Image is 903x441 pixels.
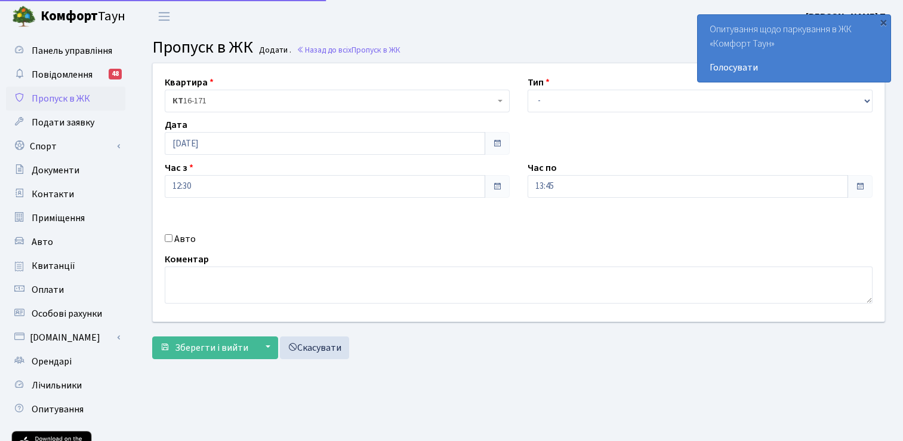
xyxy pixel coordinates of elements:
a: Опитування [6,397,125,421]
span: Пропуск в ЖК [32,92,90,105]
button: Переключити навігацію [149,7,179,26]
div: 48 [109,69,122,79]
b: КТ [172,95,183,107]
span: Подати заявку [32,116,94,129]
a: Пропуск в ЖК [6,87,125,111]
span: Приміщення [32,212,85,225]
a: Приміщення [6,206,125,230]
label: Авто [174,232,196,246]
a: Квитанції [6,254,125,278]
span: Панель управління [32,44,112,57]
span: Оплати [32,283,64,296]
a: Документи [6,158,125,182]
span: Повідомлення [32,68,93,81]
a: Назад до всіхПропуск в ЖК [297,44,400,56]
label: Дата [165,118,187,132]
a: Авто [6,230,125,254]
span: Лічильники [32,379,82,392]
label: Квартира [165,75,214,90]
a: Голосувати [710,60,879,75]
a: Скасувати [280,336,349,359]
label: Коментар [165,252,209,267]
span: Квитанції [32,259,75,272]
a: Контакти [6,182,125,206]
a: [DOMAIN_NAME] [6,326,125,350]
a: Подати заявку [6,111,125,134]
div: Опитування щодо паркування в ЖК «Комфорт Таун» [698,15,890,82]
span: Зберегти і вийти [175,341,248,354]
label: Час з [165,161,193,175]
b: [PERSON_NAME] П. [806,10,889,23]
label: Тип [528,75,550,90]
span: Пропуск в ЖК [352,44,400,56]
a: Оплати [6,278,125,302]
span: Опитування [32,403,84,416]
span: Особові рахунки [32,307,102,320]
a: Повідомлення48 [6,63,125,87]
a: Особові рахунки [6,302,125,326]
div: × [877,16,889,28]
span: <b>КТ</b>&nbsp;&nbsp;&nbsp;&nbsp;16-171 [172,95,495,107]
a: Панель управління [6,39,125,63]
span: Контакти [32,188,74,201]
span: <b>КТ</b>&nbsp;&nbsp;&nbsp;&nbsp;16-171 [165,90,510,112]
small: Додати . [257,45,291,56]
span: Орендарі [32,355,72,368]
label: Час по [528,161,557,175]
a: Орендарі [6,350,125,373]
button: Зберегти і вийти [152,336,256,359]
a: [PERSON_NAME] П. [806,10,889,24]
a: Лічильники [6,373,125,397]
b: Комфорт [41,7,98,26]
a: Спорт [6,134,125,158]
span: Пропуск в ЖК [152,35,253,59]
span: Таун [41,7,125,27]
img: logo.png [12,5,36,29]
span: Документи [32,164,79,177]
span: Авто [32,235,53,249]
